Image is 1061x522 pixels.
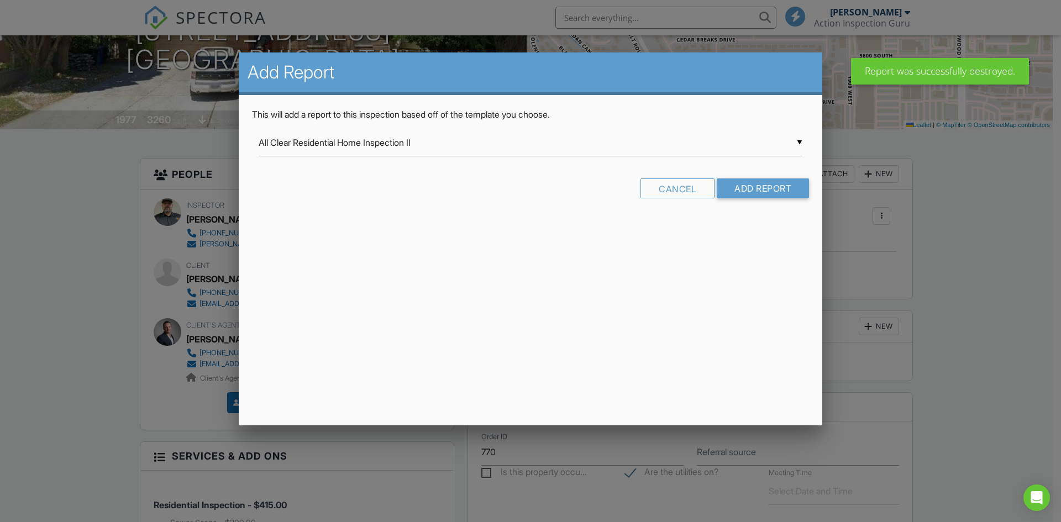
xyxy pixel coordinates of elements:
div: Open Intercom Messenger [1023,484,1050,511]
h2: Add Report [248,61,813,83]
div: Cancel [640,178,715,198]
p: This will add a report to this inspection based off of the template you choose. [252,108,809,120]
div: Report was successfully destroyed. [851,58,1029,85]
input: Add Report [717,178,809,198]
